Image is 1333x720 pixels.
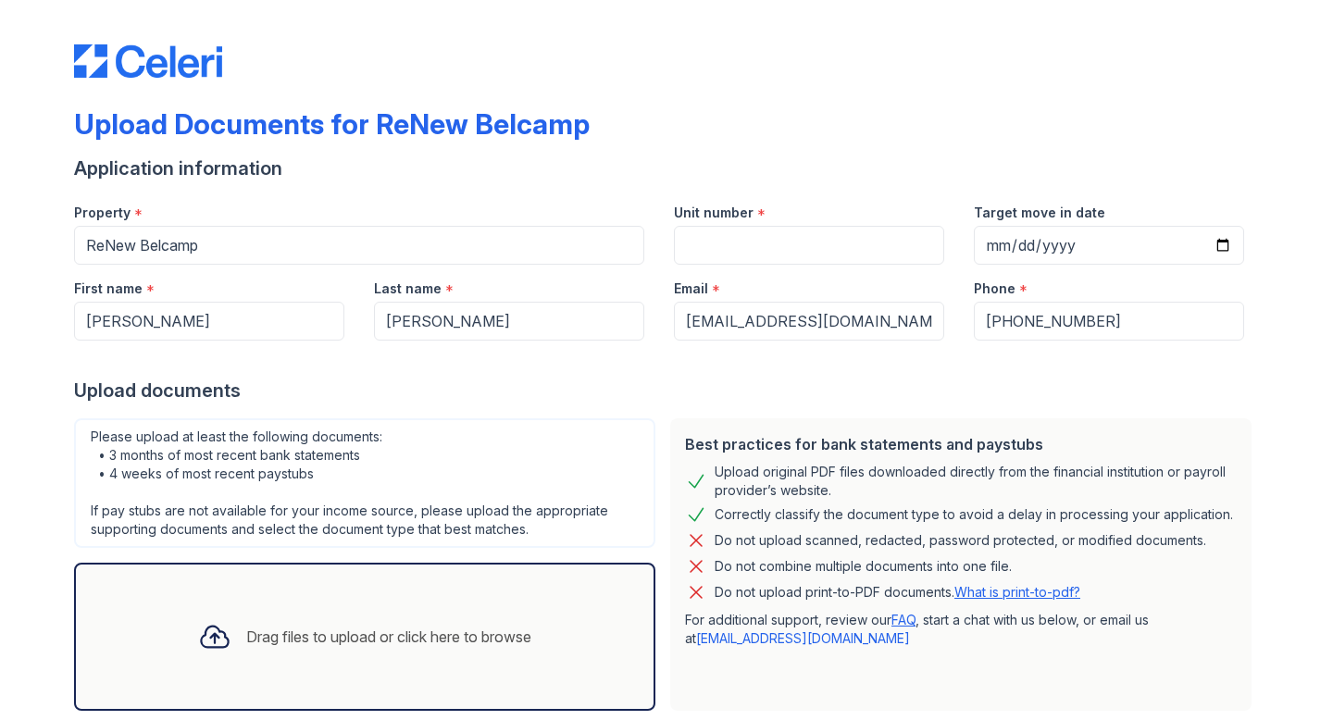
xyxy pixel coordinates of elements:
div: Application information [74,155,1259,181]
div: Do not combine multiple documents into one file. [715,555,1012,577]
label: Target move in date [974,204,1105,222]
a: FAQ [891,612,916,627]
div: Upload original PDF files downloaded directly from the financial institution or payroll provider’... [715,463,1237,500]
div: Drag files to upload or click here to browse [246,626,531,648]
label: Property [74,204,131,222]
label: Email [674,279,708,298]
div: Do not upload scanned, redacted, password protected, or modified documents. [715,529,1206,552]
p: For additional support, review our , start a chat with us below, or email us at [685,611,1237,648]
label: Unit number [674,204,754,222]
div: Please upload at least the following documents: • 3 months of most recent bank statements • 4 wee... [74,418,655,548]
div: Upload documents [74,378,1259,403]
label: First name [74,279,143,298]
div: Correctly classify the document type to avoid a delay in processing your application. [715,503,1233,526]
a: [EMAIL_ADDRESS][DOMAIN_NAME] [696,630,910,646]
p: Do not upload print-to-PDF documents. [715,583,1080,602]
div: Upload Documents for ReNew Belcamp [74,107,590,141]
label: Last name [374,279,442,298]
div: Best practices for bank statements and paystubs [685,433,1237,455]
a: What is print-to-pdf? [954,584,1080,600]
label: Phone [974,279,1015,298]
img: CE_Logo_Blue-a8612792a0a2168367f1c8372b55b34899dd931a85d93a1a3d3e32e68fde9ad4.png [74,44,222,78]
